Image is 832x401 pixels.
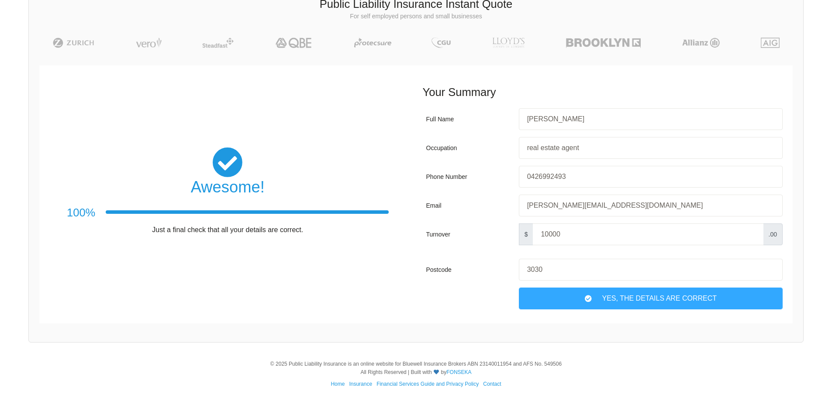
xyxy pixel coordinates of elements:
[426,223,515,245] div: Turnover
[519,259,783,281] input: Your postcode
[426,108,515,130] div: Full Name
[519,223,534,245] span: $
[428,38,454,48] img: CGU | Public Liability Insurance
[426,195,515,216] div: Email
[349,381,372,387] a: Insurance
[446,369,471,375] a: FONSEKA
[376,381,479,387] a: Financial Services Guide and Privacy Policy
[487,38,529,48] img: LLOYD's | Public Liability Insurance
[199,38,237,48] img: Steadfast | Public Liability Insurance
[763,223,783,245] span: .00
[678,38,724,48] img: Allianz | Public Liability Insurance
[757,38,783,48] img: AIG | Public Liability Insurance
[49,38,98,48] img: Zurich | Public Liability Insurance
[35,12,797,21] p: For self employed persons and small businesses
[563,38,644,48] img: Brooklyn | Public Liability Insurance
[519,137,783,159] input: Your occupation
[67,225,389,235] p: Just a final check that all your details are correct.
[426,137,515,159] div: Occupation
[426,259,515,281] div: Postcode
[533,223,763,245] input: Your turnover
[270,38,318,48] img: QBE | Public Liability Insurance
[423,85,787,100] h3: Your Summary
[132,38,166,48] img: Vero | Public Liability Insurance
[67,205,95,221] h3: 100%
[483,381,501,387] a: Contact
[331,381,345,387] a: Home
[519,108,783,130] input: Your first and last names
[67,178,389,197] h2: Awesome!
[519,166,783,188] input: Your phone number, eg: +61xxxxxxxxxx / 0xxxxxxxxx
[351,38,395,48] img: Protecsure | Public Liability Insurance
[519,288,783,309] div: Yes, The Details are correct
[426,166,515,188] div: Phone Number
[519,195,783,216] input: Your email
